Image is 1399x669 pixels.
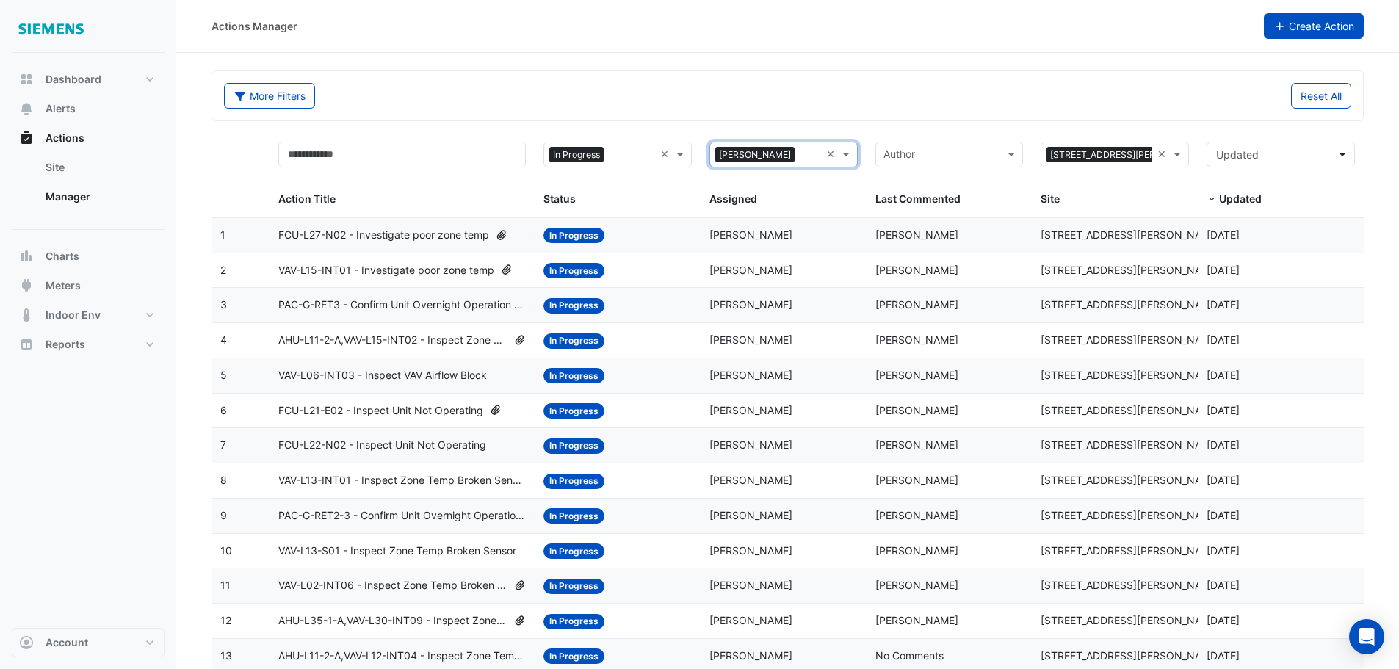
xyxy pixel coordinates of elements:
[278,192,336,205] span: Action Title
[875,509,958,521] span: [PERSON_NAME]
[19,337,34,352] app-icon: Reports
[709,264,792,276] span: [PERSON_NAME]
[278,507,526,524] span: PAC-G-RET2-3 - Confirm Unit Overnight Operation (Energy Waste)
[1157,146,1170,163] span: Clear
[19,72,34,87] app-icon: Dashboard
[543,192,576,205] span: Status
[1041,333,1220,346] span: [STREET_ADDRESS][PERSON_NAME]
[224,83,315,109] button: More Filters
[12,242,165,271] button: Charts
[220,649,232,662] span: 13
[875,264,958,276] span: [PERSON_NAME]
[220,474,227,486] span: 8
[34,153,165,182] a: Site
[1207,614,1240,626] span: 2025-03-26T11:01:51.316
[660,146,673,163] span: Clear
[543,228,604,243] span: In Progress
[220,228,225,241] span: 1
[12,65,165,94] button: Dashboard
[46,337,85,352] span: Reports
[1041,579,1220,591] span: [STREET_ADDRESS][PERSON_NAME]
[875,579,958,591] span: [PERSON_NAME]
[1291,83,1351,109] button: Reset All
[709,404,792,416] span: [PERSON_NAME]
[549,147,604,163] span: In Progress
[875,298,958,311] span: [PERSON_NAME]
[220,614,231,626] span: 12
[875,192,961,205] span: Last Commented
[278,262,494,279] span: VAV-L15-INT01 - Investigate poor zone temp
[543,648,604,664] span: In Progress
[875,438,958,451] span: [PERSON_NAME]
[1207,509,1240,521] span: 2025-06-13T14:48:40.279
[1207,298,1240,311] span: 2025-08-07T11:42:07.865
[1041,228,1220,241] span: [STREET_ADDRESS][PERSON_NAME]
[709,579,792,591] span: [PERSON_NAME]
[46,131,84,145] span: Actions
[709,649,792,662] span: [PERSON_NAME]
[46,101,76,116] span: Alerts
[220,544,232,557] span: 10
[1041,614,1220,626] span: [STREET_ADDRESS][PERSON_NAME]
[875,333,958,346] span: [PERSON_NAME]
[19,249,34,264] app-icon: Charts
[1041,264,1220,276] span: [STREET_ADDRESS][PERSON_NAME]
[875,404,958,416] span: [PERSON_NAME]
[1207,544,1240,557] span: 2025-05-14T13:31:59.524
[34,182,165,211] a: Manager
[12,153,165,217] div: Actions
[278,437,486,454] span: FCU-L22-N02 - Inspect Unit Not Operating
[1041,509,1220,521] span: [STREET_ADDRESS][PERSON_NAME]
[12,94,165,123] button: Alerts
[543,474,604,489] span: In Progress
[543,438,604,454] span: In Progress
[709,614,792,626] span: [PERSON_NAME]
[709,298,792,311] span: [PERSON_NAME]
[875,228,958,241] span: [PERSON_NAME]
[12,300,165,330] button: Indoor Env
[1207,228,1240,241] span: 2025-08-07T16:30:41.508
[1216,148,1259,161] span: Updated
[1041,544,1220,557] span: [STREET_ADDRESS][PERSON_NAME]
[709,474,792,486] span: [PERSON_NAME]
[543,543,604,559] span: In Progress
[278,648,526,665] span: AHU-L11-2-A,VAV-L12-INT04 - Inspect Zone Temp Broken Sensor
[1207,333,1240,346] span: 2025-08-07T11:11:38.742
[543,368,604,383] span: In Progress
[1207,579,1240,591] span: 2025-03-26T11:21:49.960
[1041,404,1220,416] span: [STREET_ADDRESS][PERSON_NAME]
[19,278,34,293] app-icon: Meters
[1349,619,1384,654] div: Open Intercom Messenger
[278,543,516,560] span: VAV-L13-S01 - Inspect Zone Temp Broken Sensor
[709,544,792,557] span: [PERSON_NAME]
[543,579,604,594] span: In Progress
[1207,369,1240,381] span: 2025-08-07T10:38:19.889
[12,330,165,359] button: Reports
[46,278,81,293] span: Meters
[1041,438,1220,451] span: [STREET_ADDRESS][PERSON_NAME]
[1041,192,1060,205] span: Site
[46,249,79,264] span: Charts
[1207,264,1240,276] span: 2025-08-07T16:21:46.638
[709,438,792,451] span: [PERSON_NAME]
[543,614,604,629] span: In Progress
[1041,649,1220,662] span: [STREET_ADDRESS][PERSON_NAME]
[18,12,84,41] img: Company Logo
[19,308,34,322] app-icon: Indoor Env
[543,298,604,314] span: In Progress
[220,509,227,521] span: 9
[709,509,792,521] span: [PERSON_NAME]
[278,402,483,419] span: FCU-L21-E02 - Inspect Unit Not Operating
[1207,142,1355,167] button: Updated
[19,101,34,116] app-icon: Alerts
[1046,147,1211,163] span: [STREET_ADDRESS][PERSON_NAME]
[278,367,487,384] span: VAV-L06-INT03 - Inspect VAV Airflow Block
[278,612,507,629] span: AHU-L35-1-A,VAV-L30-INT09 - Inspect Zone Temp Broken Sensor
[1041,369,1220,381] span: [STREET_ADDRESS][PERSON_NAME]
[709,333,792,346] span: [PERSON_NAME]
[220,264,226,276] span: 2
[220,438,226,451] span: 7
[278,227,489,244] span: FCU-L27-N02 - Investigate poor zone temp
[220,369,227,381] span: 5
[220,404,227,416] span: 6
